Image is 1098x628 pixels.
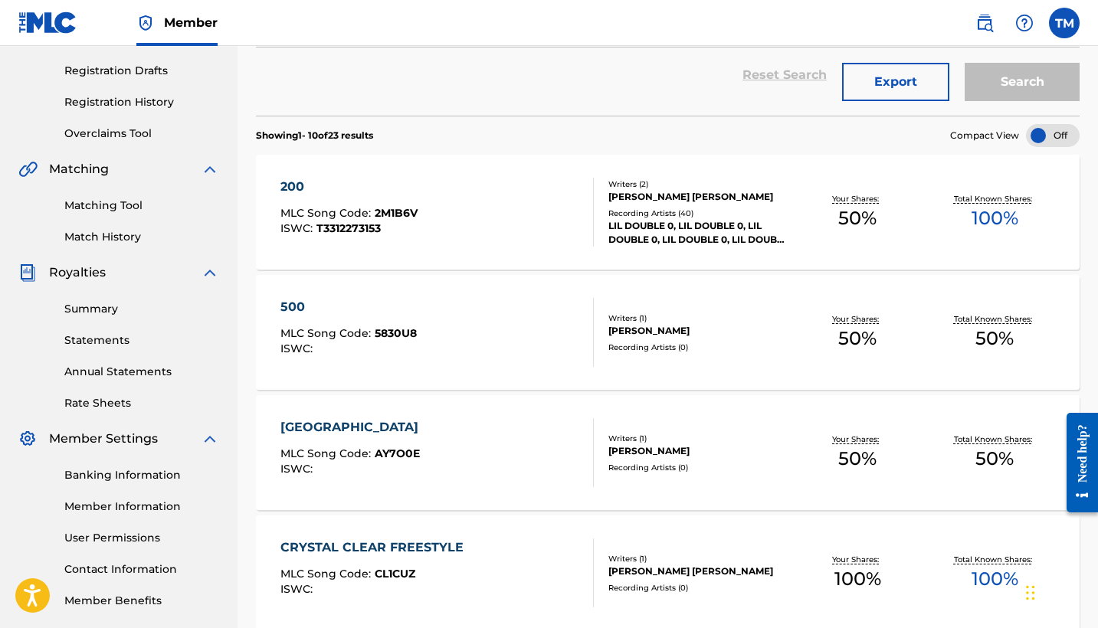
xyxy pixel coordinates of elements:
a: User Permissions [64,530,219,546]
div: Recording Artists ( 0 ) [608,462,789,473]
div: Drag [1026,570,1035,616]
a: Statements [64,332,219,348]
div: 500 [280,298,417,316]
a: Banking Information [64,467,219,483]
span: 50 % [838,204,877,232]
div: Writers ( 1 ) [608,553,789,564]
a: Registration History [64,94,219,110]
div: Writers ( 1 ) [608,433,789,444]
img: search [975,14,994,32]
span: Royalties [49,263,106,282]
span: 5830U8 [375,326,417,340]
div: User Menu [1049,8,1080,38]
a: Annual Statements [64,364,219,380]
span: ISWC : [280,221,316,235]
img: Royalties [18,263,37,282]
span: 100 % [834,565,881,593]
div: Recording Artists ( 0 ) [608,342,789,353]
a: Registration Drafts [64,63,219,79]
span: MLC Song Code : [280,567,375,581]
a: Public Search [969,8,1000,38]
span: ISWC : [280,582,316,596]
a: Matching Tool [64,198,219,214]
p: Total Known Shares: [954,554,1036,565]
div: LIL DOUBLE 0, LIL DOUBLE 0, LIL DOUBLE 0, LIL DOUBLE 0, LIL DOUBLE 0 [608,219,789,247]
span: T3312273153 [316,221,381,235]
a: Member Benefits [64,593,219,609]
img: Member Settings [18,430,37,448]
a: Match History [64,229,219,245]
iframe: Resource Center [1055,397,1098,528]
a: Summary [64,301,219,317]
span: MLC Song Code : [280,206,375,220]
a: Overclaims Tool [64,126,219,142]
span: ISWC : [280,462,316,476]
span: 100 % [972,204,1018,232]
div: Help [1009,8,1040,38]
a: 200MLC Song Code:2M1B6VISWC:T3312273153Writers (2)[PERSON_NAME] [PERSON_NAME]Recording Artists (4... [256,155,1080,270]
img: Matching [18,160,38,178]
span: ISWC : [280,342,316,355]
p: Total Known Shares: [954,433,1036,445]
p: Your Shares: [832,554,883,565]
div: Writers ( 2 ) [608,178,789,190]
span: Compact View [950,129,1019,142]
div: 200 [280,178,418,196]
span: AY7O0E [375,446,420,460]
img: MLC Logo [18,11,77,34]
div: [PERSON_NAME] [PERSON_NAME] [608,190,789,204]
span: 50 % [975,325,1014,352]
div: [GEOGRAPHIC_DATA] [280,418,426,437]
p: Your Shares: [832,433,883,445]
div: Recording Artists ( 0 ) [608,582,789,594]
div: [PERSON_NAME] [608,324,789,338]
button: Export [842,63,949,101]
a: Member Information [64,499,219,515]
img: Top Rightsholder [136,14,155,32]
p: Your Shares: [832,193,883,204]
a: Contact Information [64,561,219,577]
span: CL1CUZ [375,567,415,581]
a: 500MLC Song Code:5830U8ISWC:Writers (1)[PERSON_NAME]Recording Artists (0)Your Shares:50%Total Kno... [256,275,1080,390]
span: Member [164,14,218,31]
iframe: Chat Widget [1021,554,1098,628]
a: [GEOGRAPHIC_DATA]MLC Song Code:AY7O0EISWC:Writers (1)[PERSON_NAME]Recording Artists (0)Your Share... [256,395,1080,510]
div: [PERSON_NAME] [PERSON_NAME] [608,564,789,578]
span: 2M1B6V [375,206,418,220]
span: MLC Song Code : [280,326,375,340]
div: [PERSON_NAME] [608,444,789,458]
img: help [1015,14,1034,32]
span: 100 % [972,565,1018,593]
img: expand [201,430,219,448]
p: Total Known Shares: [954,193,1036,204]
img: expand [201,263,219,282]
p: Total Known Shares: [954,313,1036,325]
p: Showing 1 - 10 of 23 results [256,129,373,142]
div: CRYSTAL CLEAR FREESTYLE [280,538,471,557]
span: 50 % [975,445,1014,473]
span: Member Settings [49,430,158,448]
div: Writers ( 1 ) [608,312,789,324]
p: Your Shares: [832,313,883,325]
span: MLC Song Code : [280,446,375,460]
img: expand [201,160,219,178]
a: Rate Sheets [64,395,219,411]
span: 50 % [838,445,877,473]
span: 50 % [838,325,877,352]
span: Matching [49,160,109,178]
div: Recording Artists ( 40 ) [608,208,789,219]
